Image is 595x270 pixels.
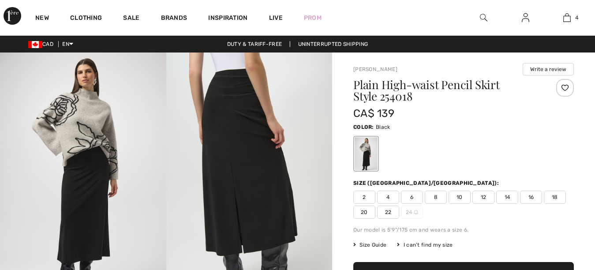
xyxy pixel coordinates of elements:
[449,191,471,204] span: 10
[353,179,501,187] div: Size ([GEOGRAPHIC_DATA]/[GEOGRAPHIC_DATA]):
[575,14,578,22] span: 4
[4,7,21,25] img: 1ère Avenue
[353,66,397,72] a: [PERSON_NAME]
[397,241,453,249] div: I can't find my size
[376,124,390,130] span: Black
[353,124,374,130] span: Color:
[377,206,399,219] span: 22
[496,191,518,204] span: 14
[161,14,187,23] a: Brands
[480,12,487,23] img: search the website
[547,12,588,23] a: 4
[377,191,399,204] span: 4
[62,41,73,47] span: EN
[523,63,574,75] button: Write a review
[28,41,42,48] img: Canadian Dollar
[401,191,423,204] span: 6
[353,107,394,120] span: CA$ 139
[353,241,386,249] span: Size Guide
[355,137,378,170] div: Black
[353,79,537,102] h1: Plain High-waist Pencil Skirt Style 254018
[28,41,57,47] span: CAD
[353,206,375,219] span: 20
[35,14,49,23] a: New
[353,191,375,204] span: 2
[472,191,494,204] span: 12
[563,12,571,23] img: My Bag
[522,12,529,23] img: My Info
[269,13,283,22] a: Live
[520,191,542,204] span: 16
[425,191,447,204] span: 8
[304,13,322,22] a: Prom
[414,210,418,214] img: ring-m.svg
[208,14,247,23] span: Inspiration
[353,226,574,234] div: Our model is 5'9"/175 cm and wears a size 6.
[515,12,536,23] a: Sign In
[70,14,102,23] a: Clothing
[401,206,423,219] span: 24
[544,191,566,204] span: 18
[123,14,139,23] a: Sale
